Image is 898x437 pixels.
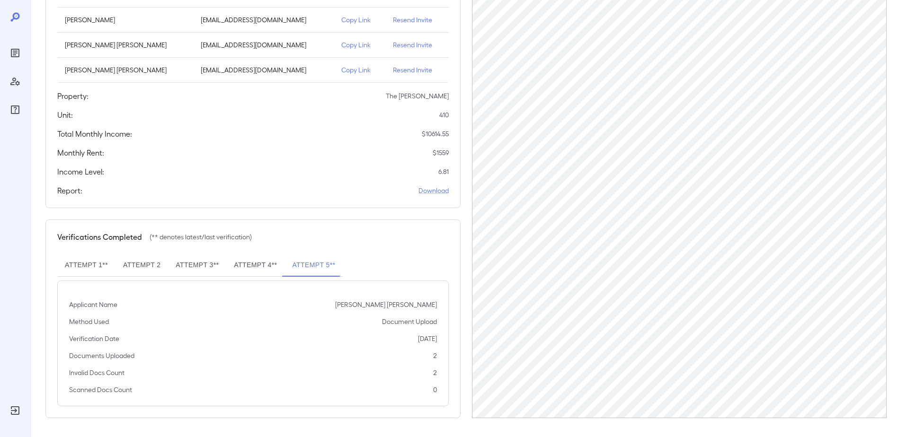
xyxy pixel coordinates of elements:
[150,232,252,242] p: (** denotes latest/last verification)
[341,65,378,75] p: Copy Link
[335,300,437,309] p: [PERSON_NAME] [PERSON_NAME]
[393,40,441,50] p: Resend Invite
[433,351,437,360] p: 2
[382,317,437,326] p: Document Upload
[57,254,116,277] button: Attempt 1**
[8,74,23,89] div: Manage Users
[57,231,142,243] h5: Verifications Completed
[116,254,168,277] button: Attempt 2
[8,102,23,117] div: FAQ
[341,15,378,25] p: Copy Link
[57,166,104,177] h5: Income Level:
[69,351,134,360] p: Documents Uploaded
[433,368,437,377] p: 2
[418,186,449,195] a: Download
[65,40,186,50] p: [PERSON_NAME] [PERSON_NAME]
[433,385,437,394] p: 0
[433,148,449,157] p: $ 1559
[226,254,285,277] button: Attempt 4**
[57,147,104,158] h5: Monthly Rent:
[439,110,449,120] p: 410
[65,65,186,75] p: [PERSON_NAME] [PERSON_NAME]
[57,90,89,102] h5: Property:
[57,128,132,140] h5: Total Monthly Income:
[168,254,226,277] button: Attempt 3**
[69,300,117,309] p: Applicant Name
[386,91,449,101] p: The [PERSON_NAME]
[69,317,109,326] p: Method Used
[65,15,186,25] p: [PERSON_NAME]
[8,45,23,61] div: Reports
[341,40,378,50] p: Copy Link
[8,403,23,418] div: Log Out
[69,334,119,343] p: Verification Date
[201,40,326,50] p: [EMAIL_ADDRESS][DOMAIN_NAME]
[418,334,437,343] p: [DATE]
[422,129,449,139] p: $ 10614.55
[69,368,124,377] p: Invalid Docs Count
[393,15,441,25] p: Resend Invite
[69,385,132,394] p: Scanned Docs Count
[57,185,82,196] h5: Report:
[393,65,441,75] p: Resend Invite
[57,109,73,121] h5: Unit:
[201,65,326,75] p: [EMAIL_ADDRESS][DOMAIN_NAME]
[438,167,449,176] p: 6.81
[285,254,343,277] button: Attempt 5**
[201,15,326,25] p: [EMAIL_ADDRESS][DOMAIN_NAME]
